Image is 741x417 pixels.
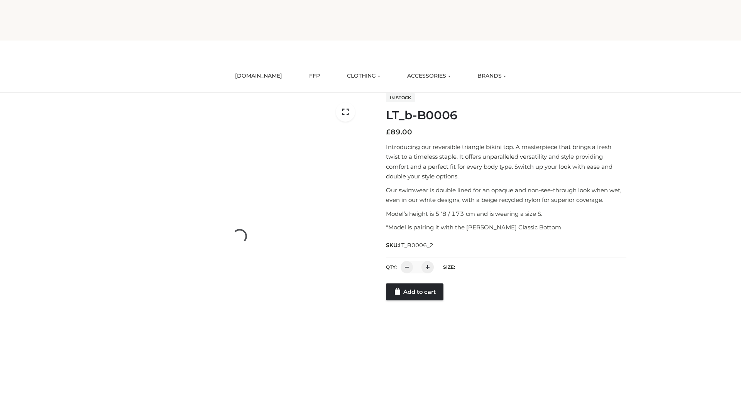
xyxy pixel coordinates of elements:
p: Introducing our reversible triangle bikini top. A masterpiece that brings a fresh twist to a time... [386,142,626,181]
span: In stock [386,93,415,102]
a: [DOMAIN_NAME] [229,68,288,85]
a: FFP [303,68,326,85]
label: Size: [443,264,455,270]
p: Model’s height is 5 ‘8 / 173 cm and is wearing a size S. [386,209,626,219]
a: ACCESSORIES [401,68,456,85]
span: SKU: [386,241,434,250]
bdi: 89.00 [386,128,412,136]
p: Our swimwear is double lined for an opaque and non-see-through look when wet, even in our white d... [386,185,626,205]
a: CLOTHING [341,68,386,85]
p: *Model is pairing it with the [PERSON_NAME] Classic Bottom [386,222,626,232]
span: £ [386,128,391,136]
span: LT_B0006_2 [399,242,433,249]
label: QTY: [386,264,397,270]
a: Add to cart [386,283,443,300]
h1: LT_b-B0006 [386,108,626,122]
a: BRANDS [472,68,512,85]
